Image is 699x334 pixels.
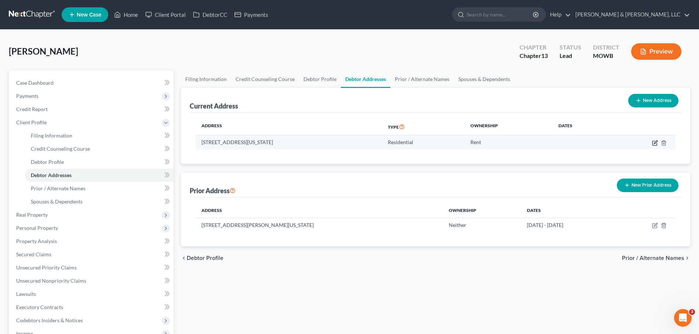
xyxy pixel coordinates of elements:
[110,8,142,21] a: Home
[9,46,78,56] span: [PERSON_NAME]
[10,301,174,314] a: Executory Contracts
[16,80,54,86] span: Case Dashboard
[31,172,72,178] span: Debtor Addresses
[16,304,63,310] span: Executory Contracts
[77,12,101,18] span: New Case
[16,251,51,257] span: Secured Claims
[390,70,454,88] a: Prior / Alternate Names
[10,103,174,116] a: Credit Report
[181,255,187,261] i: chevron_left
[31,159,64,165] span: Debtor Profile
[443,218,521,232] td: Neither
[628,94,678,107] button: New Address
[31,185,85,191] span: Prior / Alternate Names
[196,218,443,232] td: [STREET_ADDRESS][PERSON_NAME][US_STATE]
[231,70,299,88] a: Credit Counseling Course
[25,195,174,208] a: Spouses & Dependents
[674,309,692,327] iframe: Intercom live chat
[467,8,534,21] input: Search by name...
[10,76,174,89] a: Case Dashboard
[16,93,39,99] span: Payments
[465,135,552,149] td: Rent
[443,203,521,218] th: Ownership
[25,182,174,195] a: Prior / Alternate Names
[142,8,189,21] a: Client Portal
[187,255,223,261] span: Debtor Profile
[190,102,238,110] div: Current Address
[593,43,619,52] div: District
[231,8,272,21] a: Payments
[560,52,581,60] div: Lead
[382,135,465,149] td: Residential
[25,129,174,142] a: Filing Information
[689,309,695,315] span: 3
[465,118,552,135] th: Ownership
[196,203,443,218] th: Address
[190,186,236,195] div: Prior Address
[189,8,231,21] a: DebtorCC
[553,118,610,135] th: Dates
[299,70,341,88] a: Debtor Profile
[31,132,72,139] span: Filing Information
[560,43,581,52] div: Status
[16,264,77,271] span: Unsecured Priority Claims
[520,52,548,60] div: Chapter
[25,169,174,182] a: Debtor Addresses
[196,135,382,149] td: [STREET_ADDRESS][US_STATE]
[16,317,83,323] span: Codebtors Insiders & Notices
[10,248,174,261] a: Secured Claims
[593,52,619,60] div: MOWB
[10,235,174,248] a: Property Analysis
[10,261,174,274] a: Unsecured Priority Claims
[16,106,48,112] span: Credit Report
[181,70,231,88] a: Filing Information
[521,203,617,218] th: Dates
[196,118,382,135] th: Address
[181,255,223,261] button: chevron_left Debtor Profile
[572,8,690,21] a: [PERSON_NAME] & [PERSON_NAME], LLC
[16,225,58,231] span: Personal Property
[16,278,86,284] span: Unsecured Nonpriority Claims
[541,52,548,59] span: 13
[25,155,174,169] a: Debtor Profile
[31,198,83,205] span: Spouses & Dependents
[631,43,681,60] button: Preview
[520,43,548,52] div: Chapter
[16,291,36,297] span: Lawsuits
[546,8,571,21] a: Help
[382,118,465,135] th: Type
[10,287,174,301] a: Lawsuits
[622,255,684,261] span: Prior / Alternate Names
[454,70,514,88] a: Spouses & Dependents
[617,179,678,192] button: New Prior Address
[16,238,57,244] span: Property Analysis
[521,218,617,232] td: [DATE] - [DATE]
[684,255,690,261] i: chevron_right
[622,255,690,261] button: Prior / Alternate Names chevron_right
[16,119,47,125] span: Client Profile
[31,146,90,152] span: Credit Counseling Course
[16,212,48,218] span: Real Property
[25,142,174,155] a: Credit Counseling Course
[10,274,174,287] a: Unsecured Nonpriority Claims
[341,70,390,88] a: Debtor Addresses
